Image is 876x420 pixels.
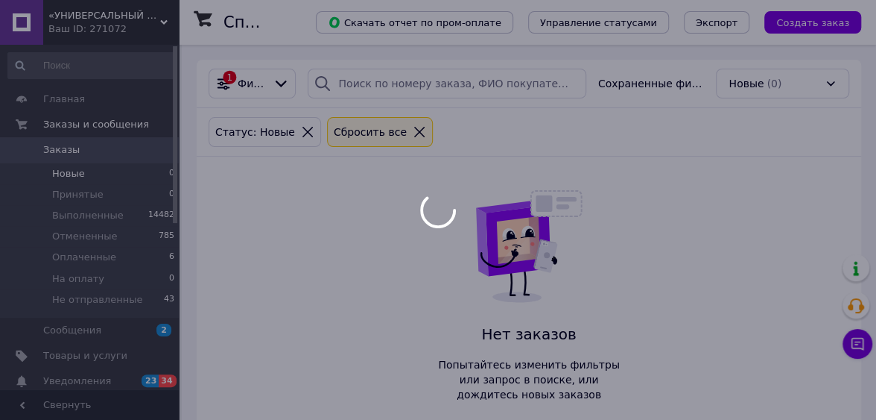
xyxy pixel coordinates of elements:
span: Попытайтесь изменить фильтры или запрос в поиске, или дождитесь новых заказов [431,357,627,402]
span: 34 [159,374,176,387]
span: Заказы [43,143,80,157]
a: Создать заказ [749,16,861,28]
span: Оплаченные [52,251,116,264]
span: 0 [169,272,174,286]
div: Сбросить все [331,124,410,140]
span: Принятые [52,188,104,201]
span: На оплату [52,272,104,286]
button: Управление статусами [528,11,669,34]
span: Товары и услуги [43,349,127,363]
span: Создать заказ [776,17,849,28]
span: Новые [52,167,85,181]
span: 23 [142,374,159,387]
span: 785 [159,230,174,243]
span: Выполненные [52,209,124,222]
span: 43 [164,293,174,307]
button: Скачать отчет по пром-оплате [316,11,513,34]
input: Поиск по номеру заказа, ФИО покупателя, номеру телефона, Email, номеру накладной [308,69,585,98]
button: Экспорт [684,11,749,34]
span: Экспорт [696,17,737,28]
button: Чат с покупателем [842,329,872,359]
span: Новые [729,76,764,91]
span: Скачать отчет по пром-оплате [328,16,501,29]
span: Сохраненные фильтры: [598,76,705,91]
span: Не отправленные [52,293,142,307]
span: Уведомления [43,374,111,388]
div: Статус: Новые [212,124,298,140]
button: Создать заказ [764,11,861,34]
span: Сообщения [43,324,101,337]
span: 6 [169,251,174,264]
div: Ваш ID: 271072 [48,22,179,36]
span: Отмененные [52,230,117,243]
span: Нет заказов [431,324,627,345]
span: Главная [43,93,85,106]
span: 0 [169,167,174,181]
span: 0 [169,188,174,201]
span: «УНИВЕРСАЛЬНЫЙ БАЗАР» [48,9,160,22]
span: Заказы и сообщения [43,118,149,131]
span: Фильтры [238,76,267,91]
h1: Список заказов [223,13,352,31]
input: Поиск [7,52,176,79]
span: (0) [766,78,781,90]
span: 14482 [148,209,174,222]
span: 2 [156,324,171,336]
span: Управление статусами [540,17,657,28]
